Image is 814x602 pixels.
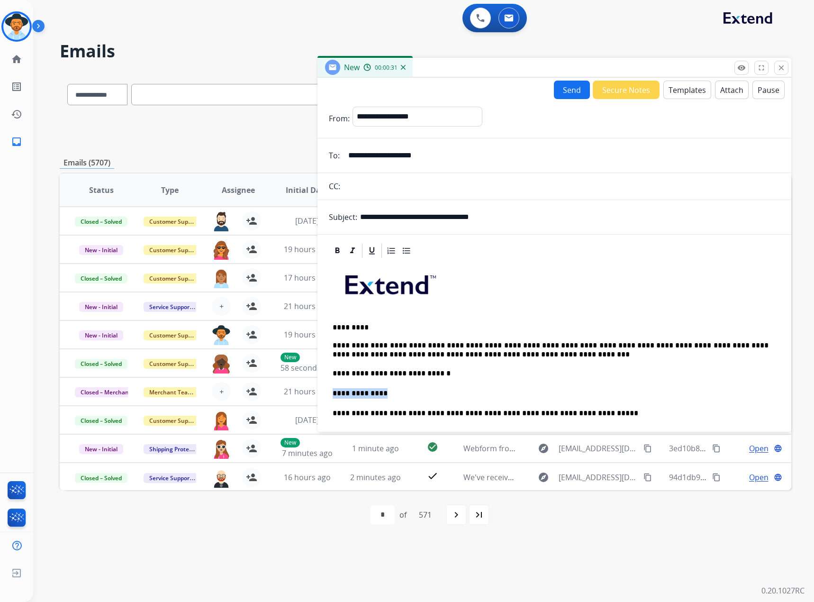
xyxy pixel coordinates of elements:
[345,244,360,258] div: Italic
[212,240,231,260] img: agent-avatar
[246,357,257,369] mat-icon: person_add
[11,81,22,92] mat-icon: list_alt
[79,330,123,340] span: New - Initial
[284,244,331,255] span: 19 hours ago
[246,272,257,283] mat-icon: person_add
[246,386,257,397] mat-icon: person_add
[643,444,652,453] mat-icon: content_copy
[427,441,438,453] mat-icon: check_circle
[212,468,231,488] img: agent-avatar
[246,329,257,340] mat-icon: person_add
[79,444,123,454] span: New - Initial
[344,62,360,73] span: New
[761,585,805,596] p: 0.20.1027RC
[212,268,231,288] img: agent-avatar
[144,330,205,340] span: Customer Support
[284,386,331,397] span: 21 hours ago
[365,244,379,258] div: Underline
[3,13,30,40] img: avatar
[79,245,123,255] span: New - Initial
[144,387,199,397] span: Merchant Team
[329,211,357,223] p: Subject:
[375,64,398,72] span: 00:00:31
[774,473,782,482] mat-icon: language
[246,215,257,227] mat-icon: person_add
[329,181,340,192] p: CC:
[246,414,257,426] mat-icon: person_add
[559,472,639,483] span: [EMAIL_ADDRESS][DOMAIN_NAME]
[284,472,331,483] span: 16 hours ago
[473,509,485,520] mat-icon: last_page
[774,444,782,453] mat-icon: language
[411,505,439,524] div: 571
[75,387,162,397] span: Closed – Merchant Transfer
[219,386,224,397] span: +
[350,472,401,483] span: 2 minutes ago
[282,448,333,458] span: 7 minutes ago
[246,301,257,312] mat-icon: person_add
[757,64,766,72] mat-icon: fullscreen
[246,443,257,454] mat-icon: person_add
[538,472,549,483] mat-icon: explore
[451,509,462,520] mat-icon: navigate_next
[538,443,549,454] mat-icon: explore
[554,81,590,99] button: Send
[161,184,179,196] span: Type
[144,274,205,283] span: Customer Support
[280,438,300,447] p: New
[212,439,231,459] img: agent-avatar
[144,302,198,312] span: Service Support
[60,42,791,61] h2: Emails
[752,81,785,99] button: Pause
[89,184,114,196] span: Status
[11,136,22,147] mat-icon: inbox
[75,274,127,283] span: Closed – Solved
[212,382,231,401] button: +
[330,244,344,258] div: Bold
[75,416,127,426] span: Closed – Solved
[144,416,205,426] span: Customer Support
[280,353,300,362] p: New
[463,472,615,483] span: We've received your message 💌 -4286300
[246,244,257,255] mat-icon: person_add
[669,443,811,454] span: 3ed10b87-8cf3-4ad8-8f3b-ef5b57205c02
[463,443,678,454] span: Webform from [EMAIL_ADDRESS][DOMAIN_NAME] on [DATE]
[329,113,350,124] p: From:
[144,217,205,227] span: Customer Support
[295,216,319,226] span: [DATE]
[212,297,231,316] button: +
[246,472,257,483] mat-icon: person_add
[352,443,399,454] span: 1 minute ago
[284,329,331,340] span: 19 hours ago
[427,470,438,482] mat-icon: check
[286,184,328,196] span: Initial Date
[295,415,319,425] span: [DATE]
[284,273,331,283] span: 17 hours ago
[11,54,22,65] mat-icon: home
[212,410,231,430] img: agent-avatar
[75,217,127,227] span: Closed – Solved
[11,109,22,120] mat-icon: history
[399,244,414,258] div: Bullet List
[329,150,340,161] p: To:
[222,184,255,196] span: Assignee
[593,81,660,99] button: Secure Notes
[144,359,205,369] span: Customer Support
[777,64,786,72] mat-icon: close
[712,473,721,482] mat-icon: content_copy
[284,301,331,311] span: 21 hours ago
[749,472,769,483] span: Open
[384,244,398,258] div: Ordered List
[219,301,224,312] span: +
[663,81,711,99] button: Templates
[75,473,127,483] span: Closed – Solved
[144,245,205,255] span: Customer Support
[79,302,123,312] span: New - Initial
[559,443,639,454] span: [EMAIL_ADDRESS][DOMAIN_NAME]
[75,359,127,369] span: Closed – Solved
[212,325,231,345] img: agent-avatar
[399,509,407,520] div: of
[712,444,721,453] mat-icon: content_copy
[212,211,231,231] img: agent-avatar
[715,81,749,99] button: Attach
